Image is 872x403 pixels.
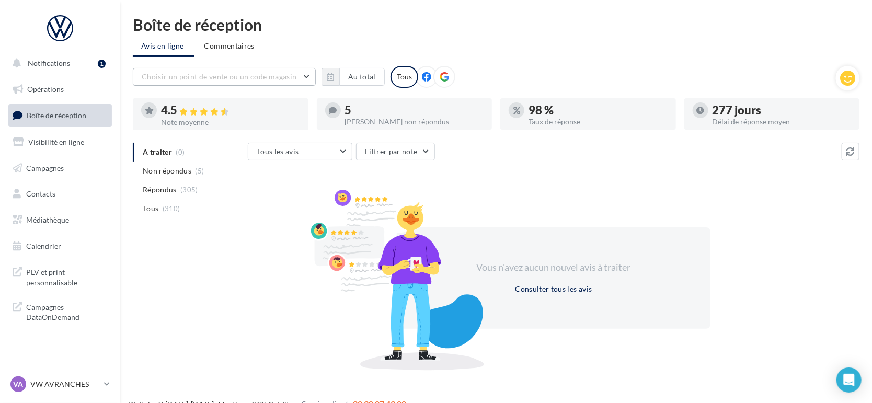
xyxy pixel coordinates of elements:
[6,183,114,205] a: Contacts
[26,241,61,250] span: Calendrier
[26,163,64,172] span: Campagnes
[6,261,114,292] a: PLV et print personnalisable
[180,186,198,194] span: (305)
[257,147,299,156] span: Tous les avis
[204,41,255,51] span: Commentaires
[6,157,114,179] a: Campagnes
[6,104,114,126] a: Boîte de réception
[339,68,385,86] button: Au total
[143,166,191,176] span: Non répondus
[529,118,668,125] div: Taux de réponse
[356,143,435,160] button: Filtrer par note
[6,209,114,231] a: Médiathèque
[345,118,484,125] div: [PERSON_NAME] non répondus
[28,59,70,67] span: Notifications
[161,119,300,126] div: Note moyenne
[8,374,112,394] a: VA VW AVRANCHES
[6,131,114,153] a: Visibilité en ligne
[836,367,862,393] div: Open Intercom Messenger
[248,143,352,160] button: Tous les avis
[27,111,86,120] span: Boîte de réception
[345,105,484,116] div: 5
[6,78,114,100] a: Opérations
[27,85,64,94] span: Opérations
[163,204,180,213] span: (310)
[28,137,84,146] span: Visibilité en ligne
[143,185,177,195] span: Répondus
[26,300,108,323] span: Campagnes DataOnDemand
[26,189,55,198] span: Contacts
[713,105,852,116] div: 277 jours
[529,105,668,116] div: 98 %
[6,296,114,327] a: Campagnes DataOnDemand
[511,283,596,295] button: Consulter tous les avis
[322,68,385,86] button: Au total
[133,17,859,32] div: Boîte de réception
[98,60,106,68] div: 1
[26,265,108,287] span: PLV et print personnalisable
[30,379,100,389] p: VW AVRANCHES
[26,215,69,224] span: Médiathèque
[142,72,296,81] span: Choisir un point de vente ou un code magasin
[161,105,300,117] div: 4.5
[713,118,852,125] div: Délai de réponse moyen
[391,66,418,88] div: Tous
[6,235,114,257] a: Calendrier
[143,203,158,214] span: Tous
[6,52,110,74] button: Notifications 1
[133,68,316,86] button: Choisir un point de vente ou un code magasin
[14,379,24,389] span: VA
[196,167,204,175] span: (5)
[464,261,644,274] div: Vous n'avez aucun nouvel avis à traiter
